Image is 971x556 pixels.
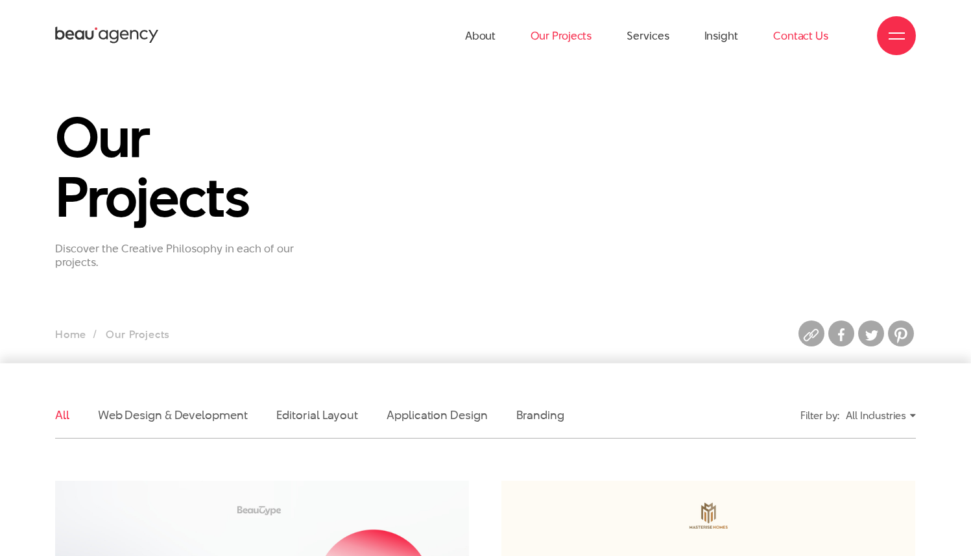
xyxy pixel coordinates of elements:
a: Application Design [387,407,487,423]
div: All Industries [846,404,916,427]
a: Web Design & Development [98,407,248,423]
a: Branding [516,407,564,423]
p: Discover the Creative Philosophy in each of our projects. [55,242,329,269]
a: Home [55,327,86,342]
a: Editorial Layout [276,407,359,423]
div: Filter by: [800,404,839,427]
a: All [55,407,69,423]
h1: Our Projects [55,107,329,226]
